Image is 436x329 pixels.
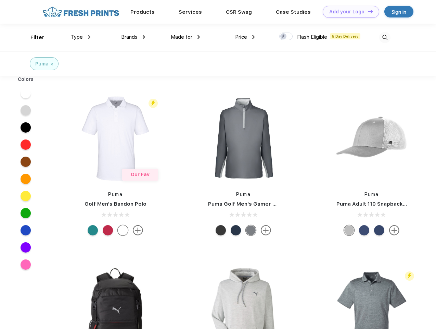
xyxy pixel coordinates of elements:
[171,34,192,40] span: Made for
[133,225,143,235] img: more.svg
[231,225,241,235] div: Navy Blazer
[374,225,384,235] div: Peacoat with Qut Shd
[392,8,406,16] div: Sign in
[235,34,247,40] span: Price
[252,35,255,39] img: dropdown.png
[379,32,390,43] img: desktop_search.svg
[88,35,90,39] img: dropdown.png
[51,63,53,65] img: filter_cancel.svg
[330,33,360,39] span: 5 Day Delivery
[103,225,113,235] div: Ski Patrol
[198,93,289,184] img: func=resize&h=266
[179,9,202,15] a: Services
[261,225,271,235] img: more.svg
[364,192,379,197] a: Puma
[121,34,138,40] span: Brands
[71,34,83,40] span: Type
[197,35,200,39] img: dropdown.png
[344,225,354,235] div: Quarry with Brt Whit
[246,225,256,235] div: Quiet Shade
[405,271,414,281] img: flash_active_toggle.svg
[149,99,158,108] img: flash_active_toggle.svg
[118,225,128,235] div: Bright White
[236,192,251,197] a: Puma
[13,76,39,83] div: Colors
[359,225,369,235] div: Peacoat Qut Shd
[384,6,413,17] a: Sign in
[326,93,417,184] img: func=resize&h=266
[368,10,373,13] img: DT
[108,192,123,197] a: Puma
[208,201,316,207] a: Puma Golf Men's Gamer Golf Quarter-Zip
[88,225,98,235] div: Green Lagoon
[143,35,145,39] img: dropdown.png
[226,9,252,15] a: CSR Swag
[131,172,150,177] span: Our Fav
[389,225,399,235] img: more.svg
[130,9,155,15] a: Products
[297,34,327,40] span: Flash Eligible
[41,6,121,18] img: fo%20logo%202.webp
[30,34,44,41] div: Filter
[216,225,226,235] div: Puma Black
[70,93,161,184] img: func=resize&h=266
[85,201,146,207] a: Golf Men's Bandon Polo
[329,9,364,15] div: Add your Logo
[35,60,49,68] div: Puma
